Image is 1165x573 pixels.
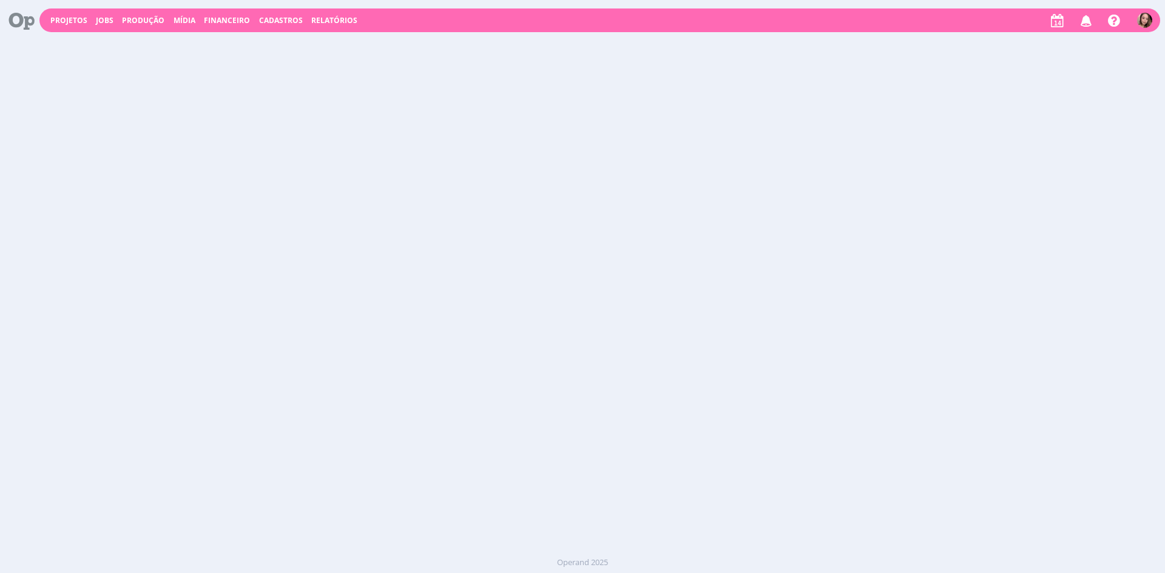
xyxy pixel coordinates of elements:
[170,16,199,25] button: Mídia
[204,15,250,25] a: Financeiro
[118,16,168,25] button: Produção
[255,16,306,25] button: Cadastros
[122,15,164,25] a: Produção
[50,15,87,25] a: Projetos
[1136,10,1153,31] button: T
[259,15,303,25] span: Cadastros
[47,16,91,25] button: Projetos
[174,15,195,25] a: Mídia
[96,15,113,25] a: Jobs
[1137,13,1152,28] img: T
[311,15,357,25] a: Relatórios
[92,16,117,25] button: Jobs
[200,16,254,25] button: Financeiro
[308,16,361,25] button: Relatórios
